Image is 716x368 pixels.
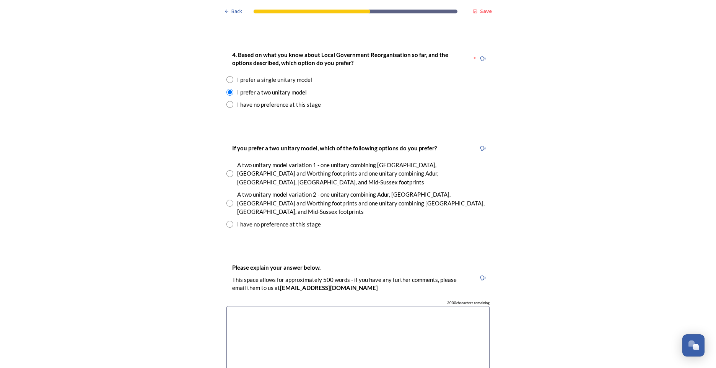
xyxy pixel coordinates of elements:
strong: 4. Based on what you know about Local Government Reorganisation so far, and the options described... [232,51,449,66]
span: 3000 characters remaining [447,300,490,306]
p: This space allows for approximately 500 words - if you have any further comments, please email th... [232,276,470,292]
strong: If you prefer a two unitary model, which of the following options do you prefer? [232,145,437,151]
span: Back [231,8,242,15]
div: I have no preference at this stage [237,100,321,109]
strong: [EMAIL_ADDRESS][DOMAIN_NAME] [280,284,378,291]
strong: Please explain your answer below. [232,264,321,271]
div: A two unitary model variation 1 - one unitary combining [GEOGRAPHIC_DATA], [GEOGRAPHIC_DATA] and ... [237,161,490,187]
div: I prefer a single unitary model [237,75,312,84]
button: Open Chat [682,334,705,357]
strong: Save [480,8,492,15]
div: A two unitary model variation 2 - one unitary combining Adur, [GEOGRAPHIC_DATA], [GEOGRAPHIC_DATA... [237,190,490,216]
div: I prefer a two unitary model [237,88,307,97]
div: I have no preference at this stage [237,220,321,229]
